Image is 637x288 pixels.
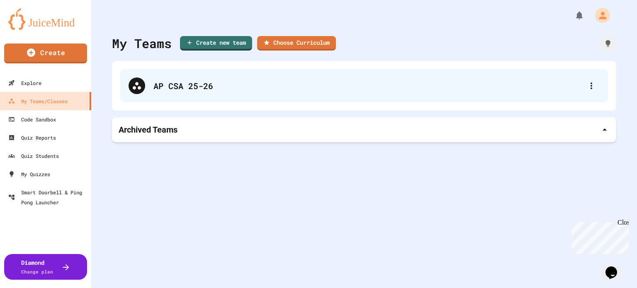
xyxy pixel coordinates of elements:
div: My Quizzes [8,169,50,179]
div: Diamond [21,258,53,276]
div: Smart Doorbell & Ping Pong Launcher [8,187,88,207]
p: Archived Teams [119,124,177,136]
div: AP CSA 25-26 [120,69,608,102]
img: logo-orange.svg [8,8,83,30]
iframe: chat widget [568,219,629,254]
a: Choose Curriculum [257,36,336,51]
div: AP CSA 25-26 [153,80,583,92]
span: Change plan [21,269,53,275]
div: Code Sandbox [8,114,56,124]
a: Create new team [180,36,252,51]
a: Create [4,44,87,63]
div: Chat with us now!Close [3,3,57,53]
div: How it works [600,35,616,52]
iframe: chat widget [602,255,629,280]
div: My Teams [112,34,172,53]
div: Explore [8,78,41,88]
div: Quiz Students [8,151,59,161]
div: My Teams/Classes [8,96,68,106]
div: My Account [586,6,612,25]
div: Quiz Reports [8,133,56,143]
button: DiamondChange plan [4,254,87,280]
div: My Notifications [559,8,586,22]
